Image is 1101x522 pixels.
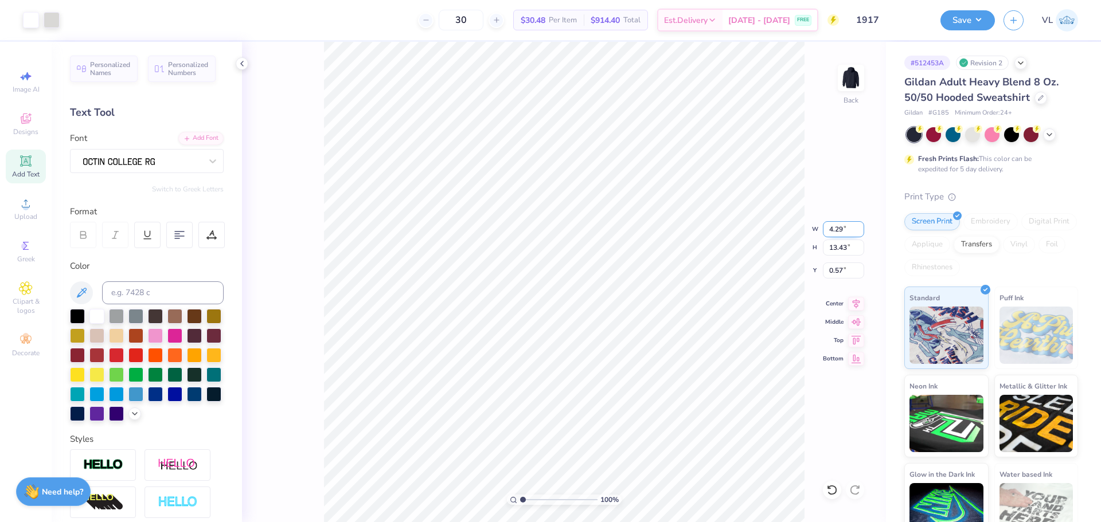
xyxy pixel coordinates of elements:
[12,170,40,179] span: Add Text
[664,14,708,26] span: Est. Delivery
[1021,213,1077,230] div: Digital Print
[844,95,858,105] div: Back
[909,380,938,392] span: Neon Ink
[918,154,1059,174] div: This color can be expedited for 5 day delivery.
[42,486,83,497] strong: Need help?
[956,56,1009,70] div: Revision 2
[549,14,577,26] span: Per Item
[70,132,87,145] label: Font
[904,56,950,70] div: # 512453A
[797,16,809,24] span: FREE
[904,75,1059,104] span: Gildan Adult Heavy Blend 8 Oz. 50/50 Hooded Sweatshirt
[12,348,40,358] span: Decorate
[168,61,209,77] span: Personalized Numbers
[963,213,1018,230] div: Embroidery
[13,127,38,136] span: Designs
[70,260,224,273] div: Color
[13,85,40,94] span: Image AI
[600,494,619,505] span: 100 %
[904,190,1078,203] div: Print Type
[90,61,131,77] span: Personalized Names
[904,213,960,230] div: Screen Print
[83,493,123,512] img: 3d Illusion
[1000,380,1067,392] span: Metallic & Glitter Ink
[940,10,995,30] button: Save
[1042,14,1053,27] span: VL
[823,355,844,363] span: Bottom
[1003,236,1035,253] div: Vinyl
[1000,307,1073,364] img: Puff Ink
[823,318,844,326] span: Middle
[623,14,641,26] span: Total
[1000,395,1073,452] img: Metallic & Glitter Ink
[728,14,790,26] span: [DATE] - [DATE]
[909,395,983,452] img: Neon Ink
[955,108,1012,118] span: Minimum Order: 24 +
[954,236,1000,253] div: Transfers
[70,105,224,120] div: Text Tool
[521,14,545,26] span: $30.48
[14,212,37,221] span: Upload
[904,236,950,253] div: Applique
[904,259,960,276] div: Rhinestones
[918,154,979,163] strong: Fresh Prints Flash:
[439,10,483,30] input: – –
[158,458,198,472] img: Shadow
[840,66,862,89] img: Back
[1042,9,1078,32] a: VL
[17,254,35,264] span: Greek
[823,336,844,344] span: Top
[1000,468,1052,480] span: Water based Ink
[70,205,225,218] div: Format
[178,132,224,145] div: Add Font
[1000,292,1024,304] span: Puff Ink
[1056,9,1078,32] img: Vincent Lloyd Laurel
[6,297,46,315] span: Clipart & logos
[152,185,224,194] button: Switch to Greek Letters
[591,14,620,26] span: $914.40
[909,468,975,480] span: Glow in the Dark Ink
[102,281,224,304] input: e.g. 7428 c
[70,433,224,446] div: Styles
[904,108,923,118] span: Gildan
[848,9,932,32] input: Untitled Design
[1038,236,1065,253] div: Foil
[909,292,940,304] span: Standard
[158,496,198,509] img: Negative Space
[83,458,123,472] img: Stroke
[823,300,844,308] span: Center
[909,307,983,364] img: Standard
[928,108,949,118] span: # G185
